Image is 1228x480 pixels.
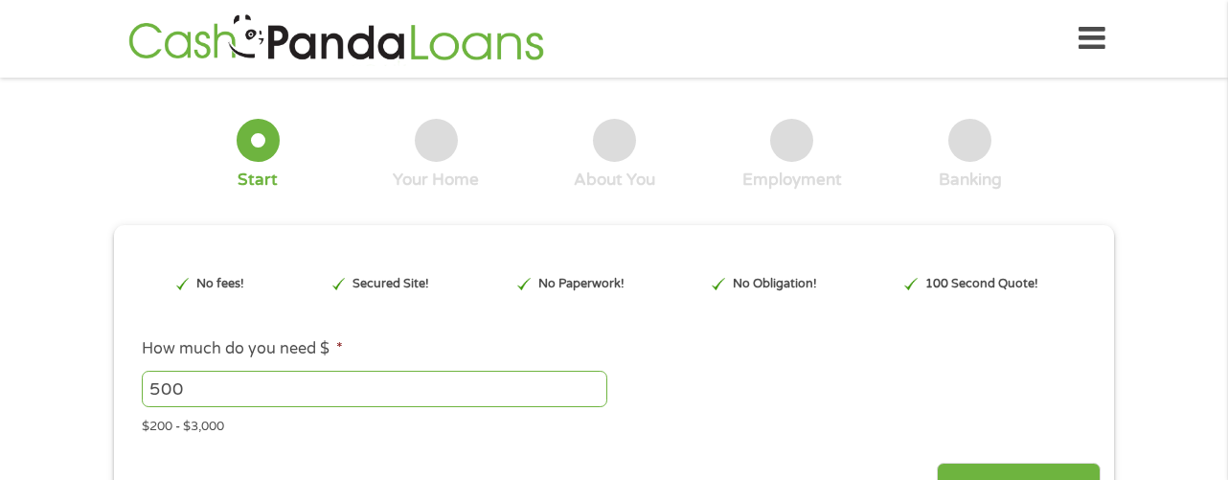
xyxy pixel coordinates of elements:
[939,170,1002,191] div: Banking
[238,170,278,191] div: Start
[196,275,244,293] p: No fees!
[733,275,817,293] p: No Obligation!
[142,339,343,359] label: How much do you need $
[538,275,625,293] p: No Paperwork!
[393,170,479,191] div: Your Home
[352,275,429,293] p: Secured Site!
[123,11,550,66] img: GetLoanNow Logo
[925,275,1038,293] p: 100 Second Quote!
[574,170,655,191] div: About You
[742,170,842,191] div: Employment
[142,411,1086,437] div: $200 - $3,000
